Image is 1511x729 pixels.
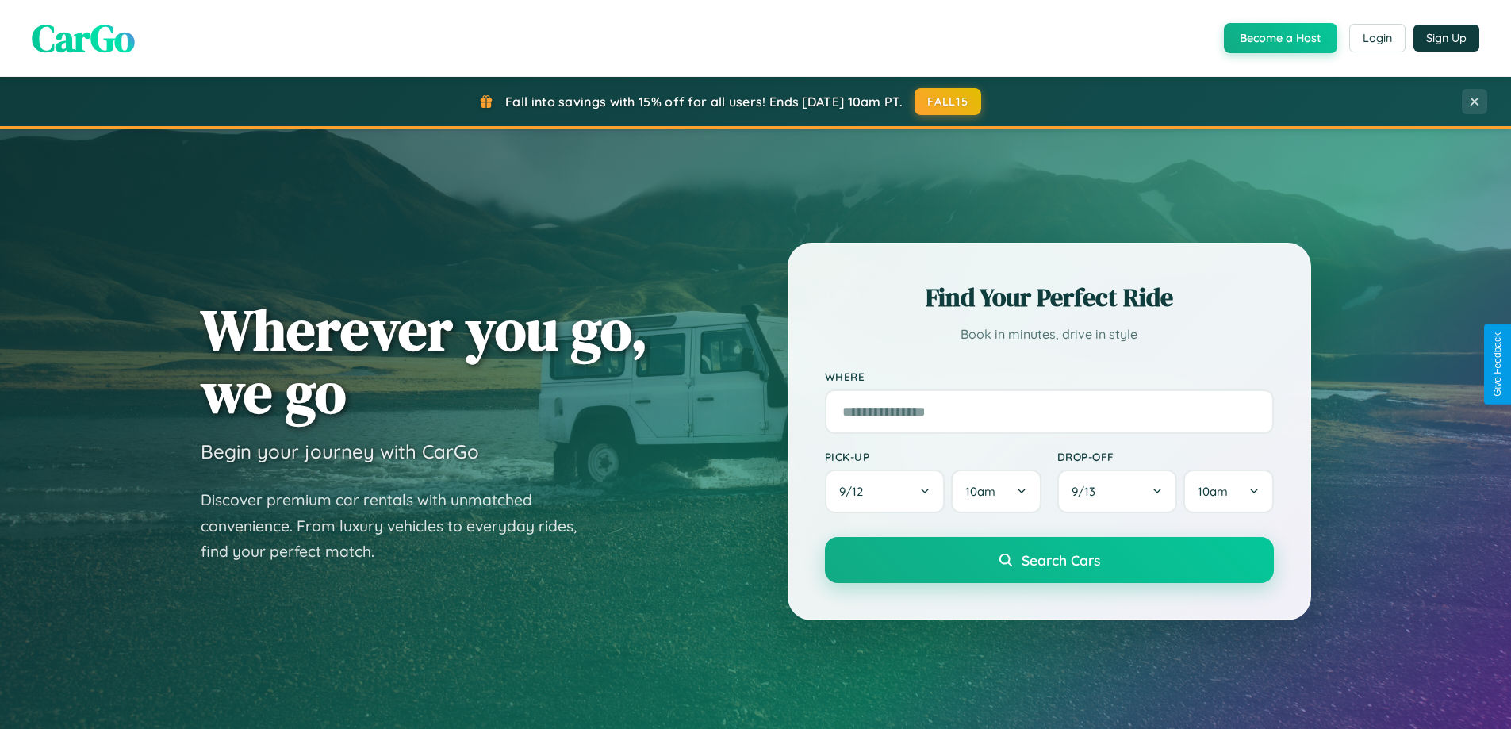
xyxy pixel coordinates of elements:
[1198,484,1228,499] span: 10am
[1224,23,1337,53] button: Become a Host
[505,94,903,109] span: Fall into savings with 15% off for all users! Ends [DATE] 10am PT.
[201,298,648,424] h1: Wherever you go, we go
[1349,24,1406,52] button: Login
[839,484,871,499] span: 9 / 12
[825,370,1274,383] label: Where
[825,537,1274,583] button: Search Cars
[951,470,1041,513] button: 10am
[1183,470,1273,513] button: 10am
[825,470,945,513] button: 9/12
[1413,25,1479,52] button: Sign Up
[825,450,1041,463] label: Pick-up
[915,88,981,115] button: FALL15
[201,487,597,565] p: Discover premium car rentals with unmatched convenience. From luxury vehicles to everyday rides, ...
[825,323,1274,346] p: Book in minutes, drive in style
[32,12,135,64] span: CarGo
[825,280,1274,315] h2: Find Your Perfect Ride
[1057,470,1178,513] button: 9/13
[1057,450,1274,463] label: Drop-off
[201,439,479,463] h3: Begin your journey with CarGo
[965,484,995,499] span: 10am
[1492,332,1503,397] div: Give Feedback
[1022,551,1100,569] span: Search Cars
[1072,484,1103,499] span: 9 / 13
